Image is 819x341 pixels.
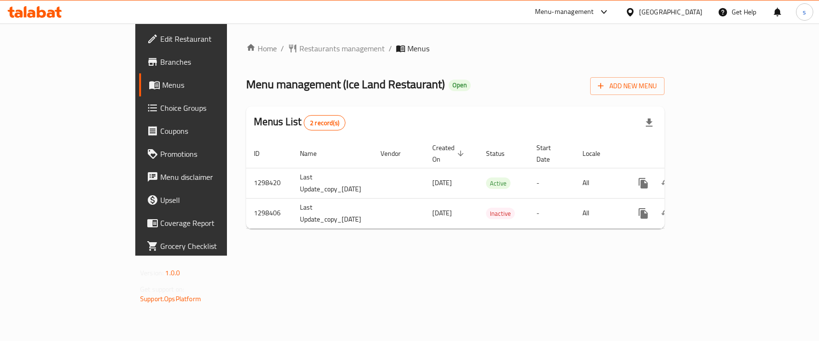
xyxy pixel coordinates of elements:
a: Restaurants management [288,43,385,54]
span: Menus [407,43,429,54]
button: more [632,202,655,225]
span: Vendor [380,148,413,159]
a: Branches [139,50,272,73]
button: Change Status [655,172,678,195]
div: Export file [638,111,661,134]
span: Restaurants management [299,43,385,54]
table: enhanced table [246,139,732,229]
li: / [281,43,284,54]
span: Grocery Checklist [160,240,264,252]
span: Coverage Report [160,217,264,229]
th: Actions [624,139,732,168]
span: Open [449,81,471,89]
a: Coupons [139,119,272,142]
span: ID [254,148,272,159]
td: Last Update_copy_[DATE] [292,198,373,228]
span: Menus [162,79,264,91]
span: Status [486,148,517,159]
td: - [529,198,575,228]
a: Choice Groups [139,96,272,119]
span: Branches [160,56,264,68]
button: Add New Menu [590,77,665,95]
span: Coupons [160,125,264,137]
div: [GEOGRAPHIC_DATA] [639,7,702,17]
span: Choice Groups [160,102,264,114]
span: Get support on: [140,283,184,295]
span: Start Date [536,142,563,165]
a: Support.OpsPlatform [140,293,201,305]
a: Coverage Report [139,212,272,235]
a: Edit Restaurant [139,27,272,50]
button: more [632,172,655,195]
div: Menu-management [535,6,594,18]
td: Last Update_copy_[DATE] [292,168,373,198]
a: Grocery Checklist [139,235,272,258]
span: Add New Menu [598,80,657,92]
a: Menu disclaimer [139,165,272,188]
span: Upsell [160,194,264,206]
span: Locale [582,148,613,159]
td: - [529,168,575,198]
td: All [575,198,624,228]
span: Active [486,178,510,189]
span: Version: [140,267,164,279]
span: Menu disclaimer [160,171,264,183]
span: Menu management ( Ice Land Restaurant ) [246,73,445,95]
nav: breadcrumb [246,43,665,54]
td: All [575,168,624,198]
span: Inactive [486,208,515,219]
span: Edit Restaurant [160,33,264,45]
a: Promotions [139,142,272,165]
span: Created On [432,142,467,165]
span: [DATE] [432,176,452,189]
span: 2 record(s) [304,118,345,128]
span: s [803,7,806,17]
span: 1.0.0 [165,267,180,279]
button: Change Status [655,202,678,225]
div: Open [449,80,471,91]
span: [DATE] [432,207,452,219]
span: Name [300,148,329,159]
a: Upsell [139,188,272,212]
h2: Menus List [254,115,345,130]
a: Menus [139,73,272,96]
li: / [389,43,392,54]
span: Promotions [160,148,264,160]
div: Total records count [304,115,345,130]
